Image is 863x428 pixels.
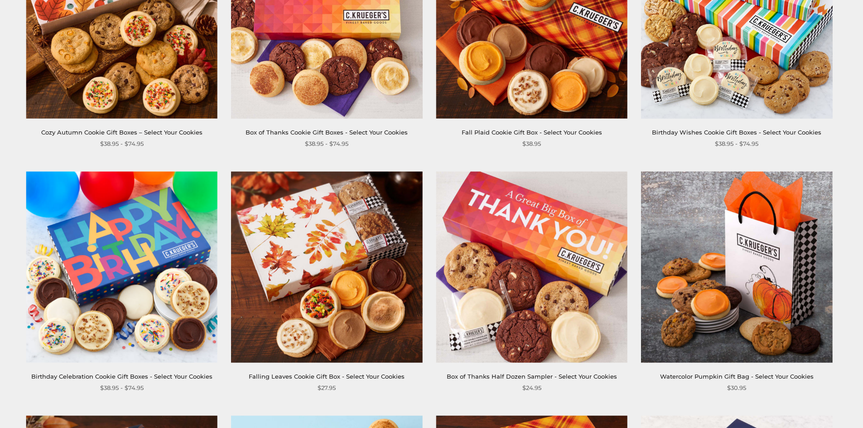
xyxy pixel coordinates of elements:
a: Watercolor Pumpkin Gift Bag - Select Your Cookies [660,373,814,380]
span: $27.95 [318,383,336,393]
a: Fall Plaid Cookie Gift Box - Select Your Cookies [462,129,602,136]
span: $38.95 - $74.95 [100,139,144,149]
a: Birthday Wishes Cookie Gift Boxes - Select Your Cookies [652,129,821,136]
a: Falling Leaves Cookie Gift Box - Select Your Cookies [249,373,405,380]
img: Falling Leaves Cookie Gift Box - Select Your Cookies [231,171,422,362]
img: Birthday Celebration Cookie Gift Boxes - Select Your Cookies [26,171,217,362]
span: $38.95 - $74.95 [100,383,144,393]
a: Birthday Celebration Cookie Gift Boxes - Select Your Cookies [31,373,212,380]
a: Box of Thanks Half Dozen Sampler - Select Your Cookies [447,373,617,380]
span: $38.95 - $74.95 [715,139,758,149]
span: $38.95 [522,139,541,149]
span: $24.95 [522,383,541,393]
a: Box of Thanks Cookie Gift Boxes - Select Your Cookies [246,129,408,136]
span: $30.95 [727,383,746,393]
img: Watercolor Pumpkin Gift Bag - Select Your Cookies [641,171,832,362]
a: Cozy Autumn Cookie Gift Boxes – Select Your Cookies [41,129,202,136]
span: $38.95 - $74.95 [305,139,348,149]
img: Box of Thanks Half Dozen Sampler - Select Your Cookies [436,171,627,362]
